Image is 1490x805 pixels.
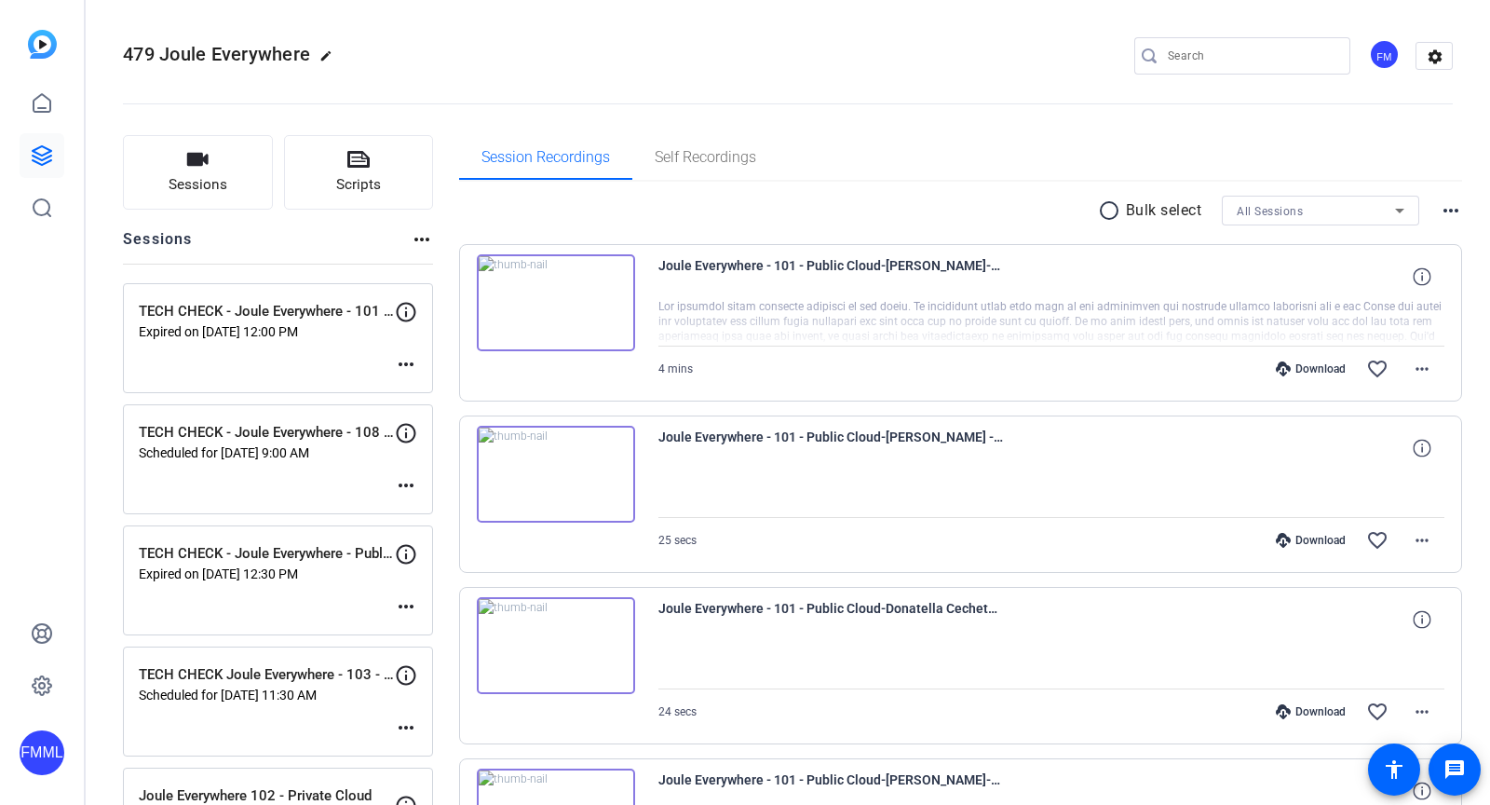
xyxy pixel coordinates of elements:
[1266,704,1355,719] div: Download
[1168,45,1335,67] input: Search
[655,150,756,165] span: Self Recordings
[658,705,697,718] span: 24 secs
[1411,701,1433,723] mat-icon: more_horiz
[1366,701,1388,723] mat-icon: favorite_border
[319,49,342,72] mat-icon: edit
[1369,39,1400,70] div: FM
[395,474,417,497] mat-icon: more_horiz
[139,664,395,686] p: TECH CHECK Joule Everywhere - 103 - Procurement.
[658,426,1003,471] span: Joule Everywhere - 101 - Public Cloud-[PERSON_NAME] -SAP--2025-08-18-09-17-49-026-2
[28,30,57,59] img: blue-gradient.svg
[139,688,395,703] p: Scheduled for [DATE] 11:30 AM
[1266,362,1355,376] div: Download
[658,534,697,547] span: 25 secs
[123,135,273,210] button: Sessions
[395,595,417,618] mat-icon: more_horiz
[1411,358,1433,380] mat-icon: more_horiz
[1366,358,1388,380] mat-icon: favorite_border
[1237,205,1303,218] span: All Sessions
[1440,199,1462,222] mat-icon: more_horiz
[1383,758,1405,781] mat-icon: accessibility
[1126,199,1202,222] p: Bulk select
[658,362,693,375] span: 4 mins
[169,174,227,196] span: Sessions
[658,597,1003,642] span: Joule Everywhere - 101 - Public Cloud-Donatella Cechet1-2025-08-18-09-17-49-026-1
[139,543,395,565] p: TECH CHECK - Joule Everywhere - Public Cloud
[139,324,395,339] p: Expired on [DATE] 12:00 PM
[284,135,434,210] button: Scripts
[477,597,635,694] img: thumb-nail
[477,426,635,523] img: thumb-nail
[477,254,635,351] img: thumb-nail
[1416,43,1454,71] mat-icon: settings
[395,716,417,739] mat-icon: more_horiz
[123,228,193,264] h2: Sessions
[1369,39,1402,72] ngx-avatar: Flying Monkeys Media, LLC
[481,150,610,165] span: Session Recordings
[123,43,310,65] span: 479 Joule Everywhere
[1098,199,1126,222] mat-icon: radio_button_unchecked
[139,566,395,581] p: Expired on [DATE] 12:30 PM
[139,422,395,443] p: TECH CHECK - Joule Everywhere - 108 - BTP
[139,445,395,460] p: Scheduled for [DATE] 9:00 AM
[1411,529,1433,552] mat-icon: more_horiz
[1266,533,1355,548] div: Download
[658,254,1003,299] span: Joule Everywhere - 101 - Public Cloud-[PERSON_NAME]-2025-08-18-09-20-03-704-0
[336,174,381,196] span: Scripts
[395,353,417,375] mat-icon: more_horiz
[1443,758,1466,781] mat-icon: message
[411,228,433,251] mat-icon: more_horiz
[1366,529,1388,552] mat-icon: favorite_border
[20,730,64,775] div: FMML
[139,301,395,322] p: TECH CHECK - Joule Everywhere - 101 Public Cloud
